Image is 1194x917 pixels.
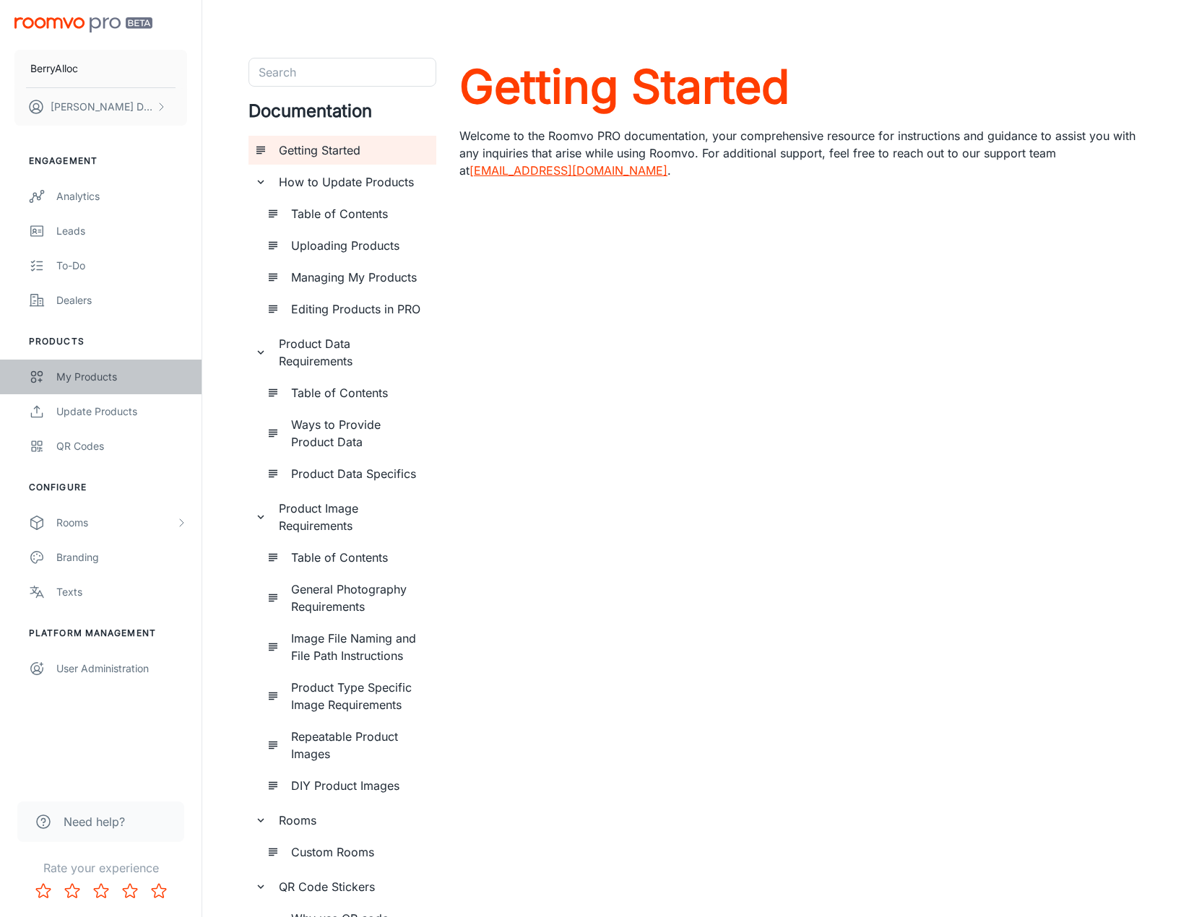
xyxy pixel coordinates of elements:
[470,163,667,178] a: [EMAIL_ADDRESS][DOMAIN_NAME]
[56,188,187,204] div: Analytics
[14,50,187,87] button: BerryAlloc
[428,71,431,74] button: Open
[291,728,425,762] h6: Repeatable Product Images
[64,813,125,830] span: Need help?
[291,416,425,451] h6: Ways to Provide Product Data
[279,812,425,829] h6: Rooms
[56,404,187,420] div: Update Products
[58,877,87,905] button: Rate 2 star
[248,98,436,124] h4: Documentation
[291,465,425,482] h6: Product Data Specifics
[291,679,425,713] h6: Product Type Specific Image Requirements
[12,859,190,877] p: Rate your experience
[56,292,187,308] div: Dealers
[291,843,425,861] h6: Custom Rooms
[144,877,173,905] button: Rate 5 star
[56,258,187,274] div: To-do
[279,173,425,191] h6: How to Update Products
[291,581,425,615] h6: General Photography Requirements
[56,661,187,677] div: User Administration
[459,127,1148,179] p: Welcome to the Roomvo PRO documentation, your comprehensive resource for instructions and guidanc...
[291,269,425,286] h6: Managing My Products
[14,17,152,32] img: Roomvo PRO Beta
[51,99,152,115] p: [PERSON_NAME] Delanoye
[291,300,425,318] h6: Editing Products in PRO
[279,500,425,534] h6: Product Image Requirements
[56,223,187,239] div: Leads
[291,630,425,664] h6: Image File Naming and File Path Instructions
[279,142,425,159] h6: Getting Started
[116,877,144,905] button: Rate 4 star
[30,61,78,77] p: BerryAlloc
[56,438,187,454] div: QR Codes
[291,549,425,566] h6: Table of Contents
[291,384,425,401] h6: Table of Contents
[56,515,176,531] div: Rooms
[291,777,425,794] h6: DIY Product Images
[56,369,187,385] div: My Products
[459,185,1148,572] iframe: vimeo-869182452
[87,877,116,905] button: Rate 3 star
[56,549,187,565] div: Branding
[291,205,425,222] h6: Table of Contents
[291,237,425,254] h6: Uploading Products
[279,878,425,895] h6: QR Code Stickers
[459,58,1148,116] a: Getting Started
[14,88,187,126] button: [PERSON_NAME] Delanoye
[279,335,425,370] h6: Product Data Requirements
[29,877,58,905] button: Rate 1 star
[56,584,187,600] div: Texts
